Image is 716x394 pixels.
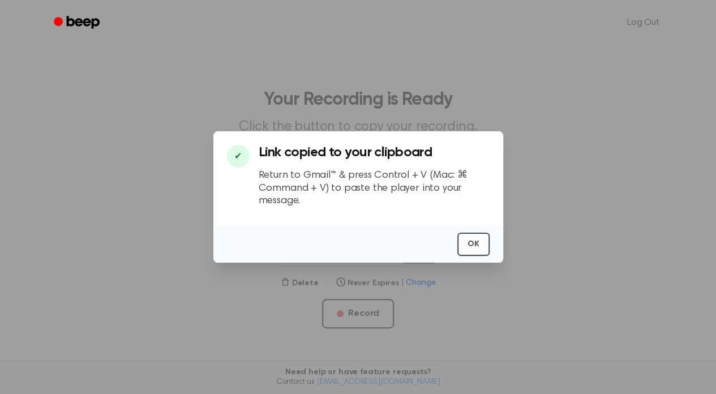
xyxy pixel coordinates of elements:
[616,9,671,36] a: Log Out
[46,12,110,34] a: Beep
[457,233,490,256] button: OK
[259,145,490,160] h3: Link copied to your clipboard
[227,145,250,168] div: ✔
[259,169,490,208] p: Return to Gmail™ & press Control + V (Mac: ⌘ Command + V) to paste the player into your message.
